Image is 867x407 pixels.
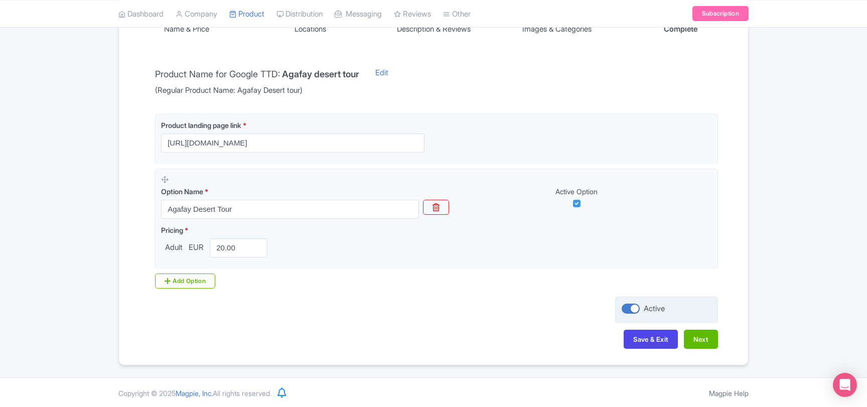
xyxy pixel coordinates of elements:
[282,69,359,79] h4: Agafay desert tour
[155,274,215,289] div: Add Option
[709,389,749,397] a: Magpie Help
[112,388,277,398] div: Copyright © 2025 All rights reserved.
[161,133,424,153] input: Product landing page link
[684,330,718,349] button: Next
[155,69,280,79] span: Product Name for Google TTD:
[692,6,749,21] a: Subscription
[161,226,183,234] span: Pricing
[833,373,857,397] div: Open Intercom Messenger
[187,242,206,253] span: EUR
[161,121,241,129] span: Product landing page link
[365,67,398,96] a: Edit
[644,303,665,315] div: Active
[155,85,359,96] span: (Regular Product Name: Agafay Desert tour)
[161,200,419,219] input: Option Name
[624,330,678,349] button: Save & Exit
[176,389,213,397] span: Magpie, Inc.
[555,187,598,196] span: Active Option
[161,242,187,253] span: Adult
[161,187,203,196] span: Option Name
[210,238,267,257] input: 0.00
